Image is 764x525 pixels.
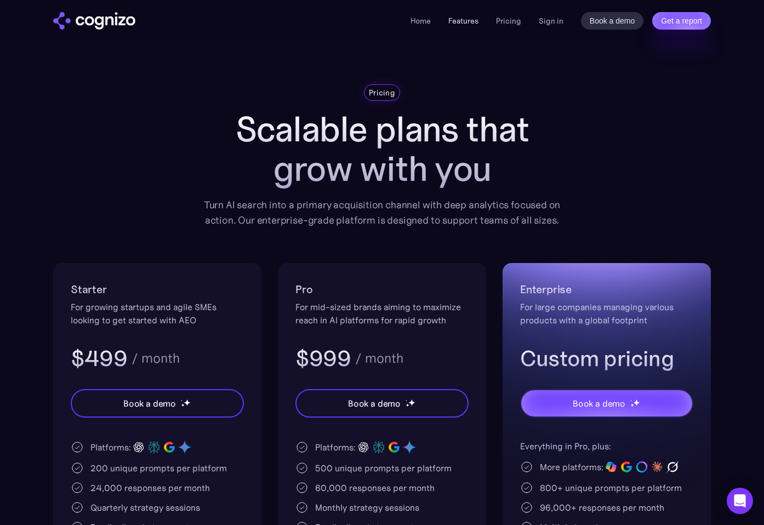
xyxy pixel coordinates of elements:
[448,16,478,26] a: Features
[184,399,191,406] img: star
[295,281,469,298] h2: Pro
[581,12,644,30] a: Book a demo
[355,352,403,365] div: / month
[181,403,185,407] img: star
[196,197,568,228] div: Turn AI search into a primary acquisition channel with deep analytics focused on action. Our ente...
[295,344,351,373] h3: $999
[573,397,625,410] div: Book a demo
[315,481,435,494] div: 60,000 responses per month
[53,12,135,30] img: cognizo logo
[90,441,131,454] div: Platforms:
[348,397,401,410] div: Book a demo
[295,300,469,327] div: For mid-sized brands aiming to maximize reach in AI platforms for rapid growth
[196,110,568,189] h1: Scalable plans that grow with you
[540,501,664,514] div: 96,000+ responses per month
[520,281,693,298] h2: Enterprise
[410,16,431,26] a: Home
[315,461,452,475] div: 500 unique prompts per platform
[90,501,200,514] div: Quarterly strategy sessions
[496,16,521,26] a: Pricing
[406,400,407,401] img: star
[90,461,227,475] div: 200 unique prompts per platform
[539,14,563,27] a: Sign in
[123,397,176,410] div: Book a demo
[369,87,395,98] div: Pricing
[71,281,244,298] h2: Starter
[652,12,711,30] a: Get a report
[727,488,753,514] div: Open Intercom Messenger
[315,441,356,454] div: Platforms:
[520,440,693,453] div: Everything in Pro, plus:
[633,399,640,406] img: star
[53,12,135,30] a: home
[520,300,693,327] div: For large companies managing various products with a global footprint
[132,352,180,365] div: / month
[295,389,469,418] a: Book a demostarstarstar
[630,400,632,401] img: star
[181,400,183,401] img: star
[71,300,244,327] div: For growing startups and agile SMEs looking to get started with AEO
[540,481,682,494] div: 800+ unique prompts per platform
[630,403,634,407] img: star
[406,403,409,407] img: star
[315,501,419,514] div: Monthly strategy sessions
[408,399,415,406] img: star
[520,344,693,373] h3: Custom pricing
[540,460,603,473] div: More platforms:
[90,481,210,494] div: 24,000 responses per month
[71,389,244,418] a: Book a demostarstarstar
[520,389,693,418] a: Book a demostarstarstar
[71,344,127,373] h3: $499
